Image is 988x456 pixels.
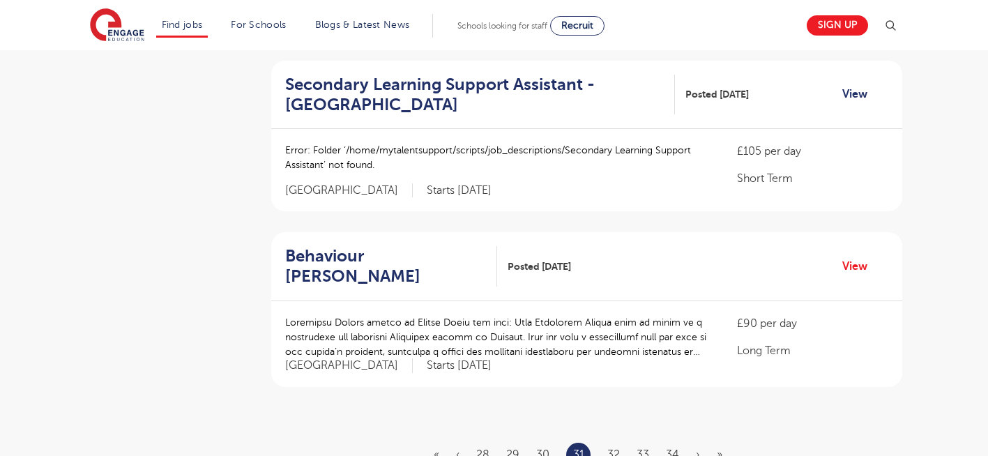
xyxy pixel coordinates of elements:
[427,358,492,373] p: Starts [DATE]
[842,257,878,275] a: View
[285,246,487,287] h2: Behaviour [PERSON_NAME]
[285,75,664,115] h2: Secondary Learning Support Assistant - [GEOGRAPHIC_DATA]
[737,170,888,187] p: Short Term
[550,16,605,36] a: Recruit
[737,342,888,359] p: Long Term
[807,15,868,36] a: Sign up
[842,85,878,103] a: View
[737,315,888,332] p: £90 per day
[285,143,710,172] p: Error: Folder ‘/home/mytalentsupport/scripts/job_descriptions/Secondary Learning Support Assistan...
[162,20,203,30] a: Find jobs
[285,246,498,287] a: Behaviour [PERSON_NAME]
[427,183,492,198] p: Starts [DATE]
[315,20,410,30] a: Blogs & Latest News
[90,8,144,43] img: Engage Education
[285,183,413,198] span: [GEOGRAPHIC_DATA]
[737,143,888,160] p: £105 per day
[561,20,593,31] span: Recruit
[685,87,749,102] span: Posted [DATE]
[285,358,413,373] span: [GEOGRAPHIC_DATA]
[457,21,547,31] span: Schools looking for staff
[285,75,675,115] a: Secondary Learning Support Assistant - [GEOGRAPHIC_DATA]
[231,20,286,30] a: For Schools
[285,315,710,359] p: Loremipsu Dolors ametco ad Elitse Doeiu tem inci: Utla Etdolorem Aliqua enim ad minim ve q nostru...
[508,259,571,274] span: Posted [DATE]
